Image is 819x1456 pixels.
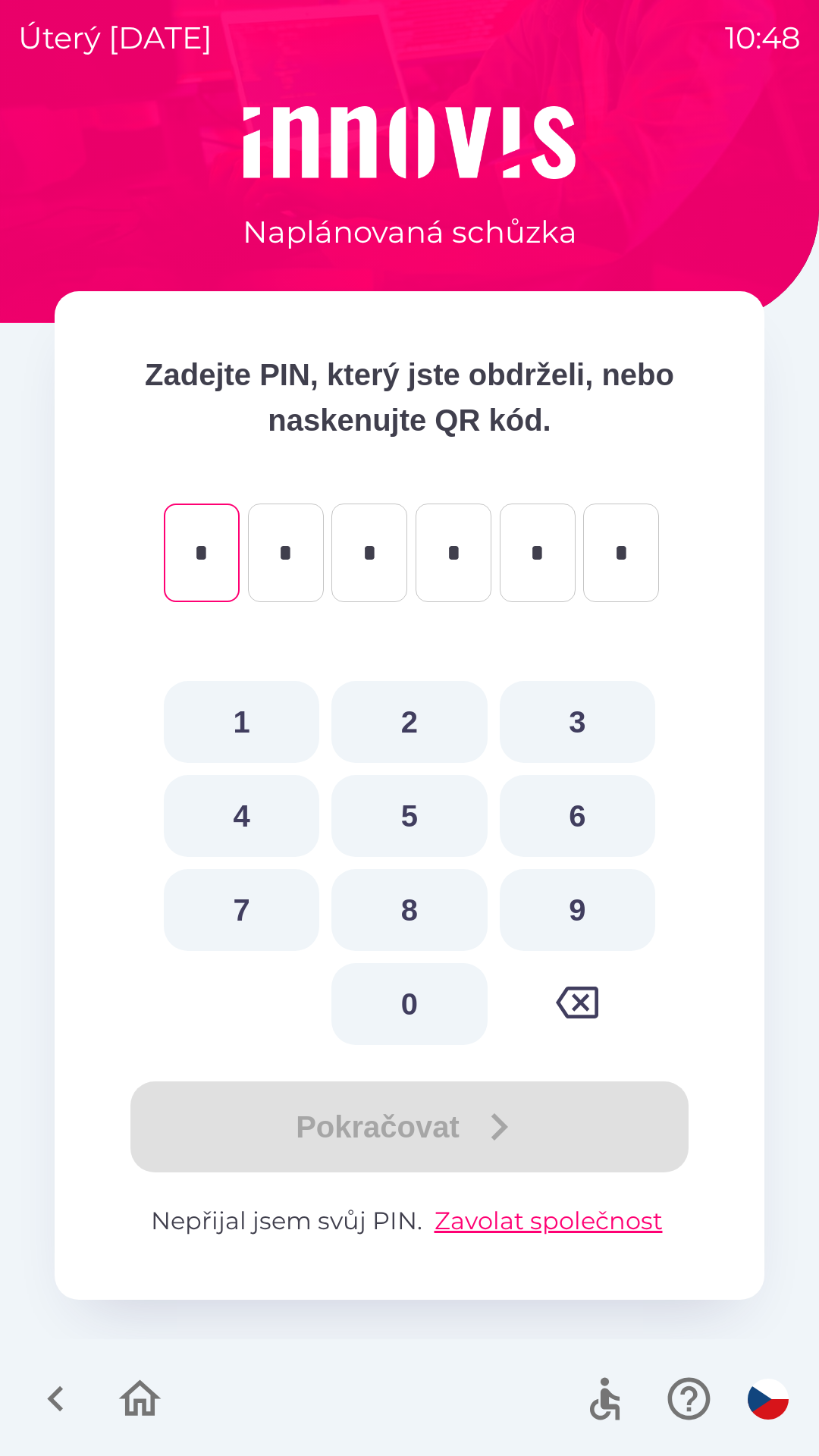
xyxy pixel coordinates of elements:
button: 5 [331,775,487,857]
button: 6 [500,775,655,857]
button: 3 [500,681,655,763]
p: Naplánovaná schůzka [243,209,577,255]
button: 8 [331,869,487,951]
img: cs flag [748,1379,789,1420]
p: Nepřijal jsem svůj PIN. [115,1203,704,1239]
button: 0 [331,963,487,1045]
p: úterý [DATE] [18,15,212,61]
button: 4 [164,775,319,857]
p: Zadejte PIN, který jste obdrželi, nebo naskenujte QR kód. [115,352,704,443]
img: Logo [55,106,764,179]
p: 10:48 [725,15,801,61]
button: 1 [164,681,319,763]
button: Zavolat společnost [428,1203,669,1239]
button: 2 [331,681,487,763]
button: 7 [164,869,319,951]
button: 9 [500,869,655,951]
